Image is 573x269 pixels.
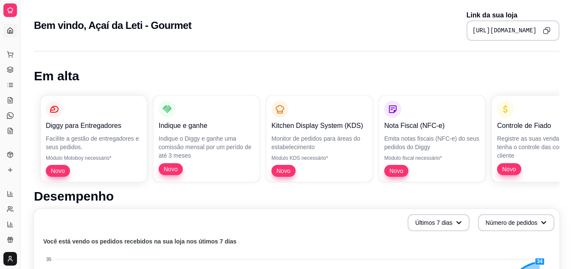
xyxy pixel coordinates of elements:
span: Novo [499,165,520,173]
p: Nota Fiscal (NFC-e) [384,121,480,131]
button: Últimos 7 dias [408,214,470,231]
p: Facilite a gestão de entregadores e seus pedidos. [46,134,142,151]
button: Copy to clipboard [540,24,553,37]
p: Módulo KDS necessário* [271,155,367,161]
h2: Bem vindo, Açaí da Leti - Gourmet [34,19,191,32]
p: Diggy para Entregadores [46,121,142,131]
button: Indique e ganheIndique o Diggy e ganhe uma comissão mensal por um perído de até 3 mesesNovo [154,96,260,182]
p: Indique o Diggy e ganhe uma comissão mensal por um perído de até 3 meses [159,134,254,160]
p: Kitchen Display System (KDS) [271,121,367,131]
p: Indique e ganhe [159,121,254,131]
button: Diggy para EntregadoresFacilite a gestão de entregadores e seus pedidos.Módulo Motoboy necessário... [41,96,147,182]
span: Novo [48,167,68,175]
span: Novo [160,165,181,173]
h1: Desempenho [34,189,559,204]
h1: Em alta [34,68,559,84]
button: Número de pedidos [478,214,554,231]
p: Emita notas fiscais (NFC-e) do seus pedidos do Diggy [384,134,480,151]
button: Nota Fiscal (NFC-e)Emita notas fiscais (NFC-e) do seus pedidos do DiggyMódulo fiscal necessário*Novo [379,96,485,182]
p: Módulo fiscal necessário* [384,155,480,161]
text: Você está vendo os pedidos recebidos na sua loja nos útimos 7 dias [43,238,237,245]
pre: [URL][DOMAIN_NAME] [472,26,537,35]
p: Módulo Motoboy necessário* [46,155,142,161]
span: Novo [273,167,294,175]
p: Monitor de pedidos para áreas do estabelecimento [271,134,367,151]
button: Kitchen Display System (KDS)Monitor de pedidos para áreas do estabelecimentoMódulo KDS necessário... [266,96,372,182]
span: Novo [386,167,407,175]
p: Link da sua loja [467,10,559,20]
tspan: 35 [46,257,51,262]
